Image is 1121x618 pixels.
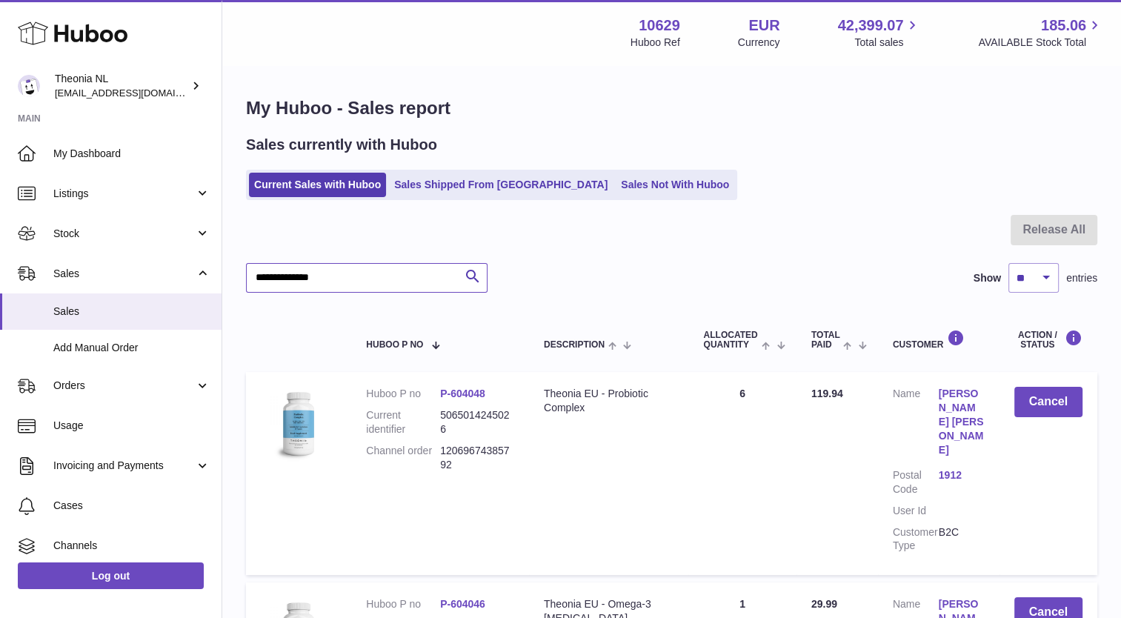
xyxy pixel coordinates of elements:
[55,72,188,100] div: Theonia NL
[53,147,210,161] span: My Dashboard
[688,372,796,575] td: 6
[854,36,920,50] span: Total sales
[53,341,210,355] span: Add Manual Order
[1014,330,1083,350] div: Action / Status
[246,96,1097,120] h1: My Huboo - Sales report
[53,379,195,393] span: Orders
[978,36,1103,50] span: AVAILABLE Stock Total
[53,499,210,513] span: Cases
[366,597,440,611] dt: Huboo P no
[974,271,1001,285] label: Show
[366,444,440,472] dt: Channel order
[440,388,485,399] a: P-604048
[893,525,939,554] dt: Customer Type
[18,75,40,97] img: info@wholesomegoods.eu
[893,330,985,350] div: Customer
[440,598,485,610] a: P-604046
[544,340,605,350] span: Description
[939,387,985,456] a: [PERSON_NAME] [PERSON_NAME]
[893,387,939,460] dt: Name
[389,173,613,197] a: Sales Shipped From [GEOGRAPHIC_DATA]
[53,305,210,319] span: Sales
[366,387,440,401] dt: Huboo P no
[639,16,680,36] strong: 10629
[53,227,195,241] span: Stock
[246,135,437,155] h2: Sales currently with Huboo
[366,340,423,350] span: Huboo P no
[249,173,386,197] a: Current Sales with Huboo
[53,459,195,473] span: Invoicing and Payments
[978,16,1103,50] a: 185.06 AVAILABLE Stock Total
[53,187,195,201] span: Listings
[440,444,514,472] dd: 12069674385792
[261,387,335,461] img: 106291725893057.jpg
[811,388,843,399] span: 119.94
[53,267,195,281] span: Sales
[939,525,985,554] dd: B2C
[631,36,680,50] div: Huboo Ref
[748,16,779,36] strong: EUR
[1041,16,1086,36] span: 185.06
[939,468,985,482] a: 1912
[53,539,210,553] span: Channels
[811,598,837,610] span: 29.99
[440,408,514,436] dd: 5065014245026
[1066,271,1097,285] span: entries
[544,387,674,415] div: Theonia EU - Probiotic Complex
[893,504,939,518] dt: User Id
[366,408,440,436] dt: Current identifier
[55,87,218,99] span: [EMAIL_ADDRESS][DOMAIN_NAME]
[738,36,780,50] div: Currency
[893,468,939,496] dt: Postal Code
[703,330,758,350] span: ALLOCATED Quantity
[616,173,734,197] a: Sales Not With Huboo
[837,16,903,36] span: 42,399.07
[837,16,920,50] a: 42,399.07 Total sales
[1014,387,1083,417] button: Cancel
[53,419,210,433] span: Usage
[811,330,840,350] span: Total paid
[18,562,204,589] a: Log out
